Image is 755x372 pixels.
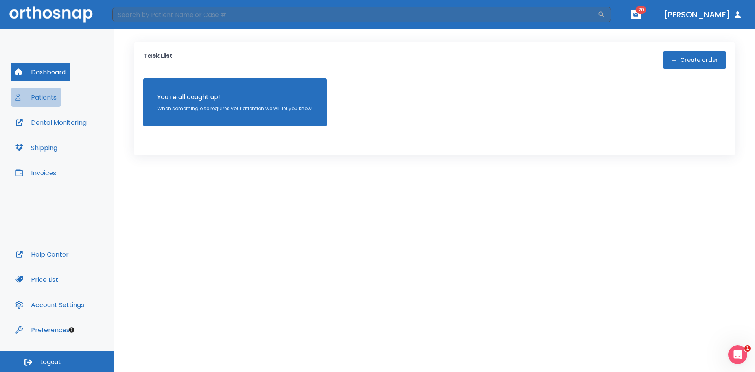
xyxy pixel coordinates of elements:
p: Task List [143,51,173,69]
button: Preferences [11,320,74,339]
button: Dashboard [11,63,70,81]
p: When something else requires your attention we will let you know! [157,105,313,112]
button: Price List [11,270,63,289]
span: 20 [636,6,646,14]
button: Patients [11,88,61,107]
div: Tooltip anchor [68,326,75,333]
button: Invoices [11,163,61,182]
p: You’re all caught up! [157,93,313,102]
button: [PERSON_NAME] [661,7,746,22]
iframe: Intercom live chat [728,345,747,364]
span: Logout [40,358,61,366]
button: Shipping [11,138,62,157]
button: Create order [663,51,726,69]
img: Orthosnap [9,6,93,22]
button: Account Settings [11,295,89,314]
span: 1 [744,345,751,352]
button: Help Center [11,245,74,264]
button: Dental Monitoring [11,113,91,132]
input: Search by Patient Name or Case # [112,7,598,22]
